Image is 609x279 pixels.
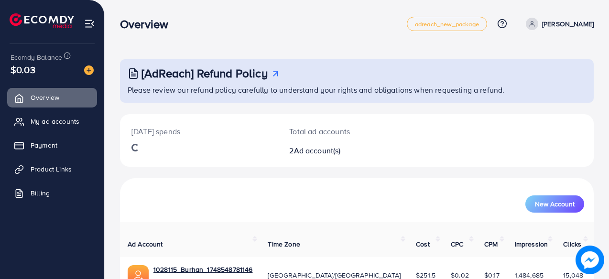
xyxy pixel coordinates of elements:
[525,195,584,213] button: New Account
[294,145,341,156] span: Ad account(s)
[268,239,300,249] span: Time Zone
[131,126,266,137] p: [DATE] spends
[11,53,62,62] span: Ecomdy Balance
[407,17,487,31] a: adreach_new_package
[484,239,498,249] span: CPM
[289,146,385,155] h2: 2
[576,246,604,274] img: image
[153,265,252,274] a: 1028115_Burhan_1748548781146
[10,13,74,28] img: logo
[416,239,430,249] span: Cost
[31,164,72,174] span: Product Links
[451,239,463,249] span: CPC
[535,201,575,207] span: New Account
[31,188,50,198] span: Billing
[31,117,79,126] span: My ad accounts
[120,17,176,31] h3: Overview
[128,239,163,249] span: Ad Account
[7,183,97,203] a: Billing
[7,136,97,155] a: Payment
[31,93,59,102] span: Overview
[7,160,97,179] a: Product Links
[84,65,94,75] img: image
[84,18,95,29] img: menu
[542,18,594,30] p: [PERSON_NAME]
[31,140,57,150] span: Payment
[11,63,35,76] span: $0.03
[563,239,581,249] span: Clicks
[522,18,594,30] a: [PERSON_NAME]
[515,239,548,249] span: Impression
[415,21,479,27] span: adreach_new_package
[289,126,385,137] p: Total ad accounts
[7,88,97,107] a: Overview
[128,84,588,96] p: Please review our refund policy carefully to understand your rights and obligations when requesti...
[141,66,268,80] h3: [AdReach] Refund Policy
[7,112,97,131] a: My ad accounts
